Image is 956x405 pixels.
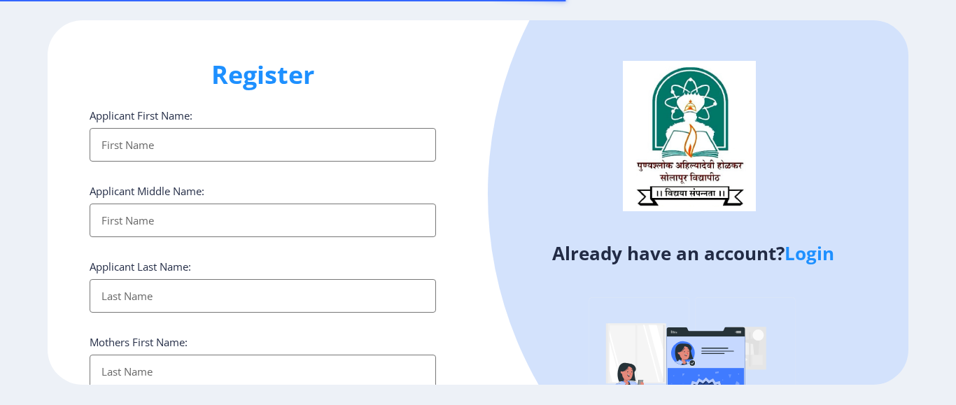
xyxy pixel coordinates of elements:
[488,242,898,264] h4: Already have an account?
[90,335,188,349] label: Mothers First Name:
[90,204,436,237] input: First Name
[785,241,834,266] a: Login
[90,260,191,273] label: Applicant Last Name:
[90,184,204,198] label: Applicant Middle Name:
[90,128,436,162] input: First Name
[90,108,192,122] label: Applicant First Name:
[90,355,436,388] input: Last Name
[623,61,756,211] img: logo
[90,58,436,92] h1: Register
[90,279,436,313] input: Last Name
